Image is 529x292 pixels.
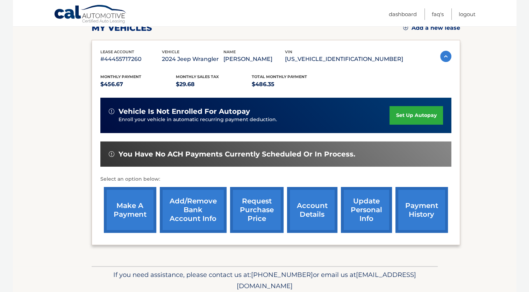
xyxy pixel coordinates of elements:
[109,151,114,157] img: alert-white.svg
[223,49,236,54] span: name
[252,79,328,89] p: $486.35
[54,5,127,25] a: Cal Automotive
[459,8,476,20] a: Logout
[223,54,285,64] p: [PERSON_NAME]
[162,54,223,64] p: 2024 Jeep Wrangler
[92,23,152,33] h2: my vehicles
[432,8,444,20] a: FAQ's
[440,51,451,62] img: accordion-active.svg
[162,49,179,54] span: vehicle
[403,25,460,32] a: Add a new lease
[100,54,162,64] p: #44455717260
[176,79,252,89] p: $29.68
[100,49,134,54] span: lease account
[100,79,176,89] p: $456.67
[109,109,114,114] img: alert-white.svg
[237,271,416,290] span: [EMAIL_ADDRESS][DOMAIN_NAME]
[119,107,250,116] span: vehicle is not enrolled for autopay
[285,54,403,64] p: [US_VEHICLE_IDENTIFICATION_NUMBER]
[285,49,292,54] span: vin
[252,74,307,79] span: Total Monthly Payment
[389,106,443,125] a: set up autopay
[403,25,408,30] img: add.svg
[119,150,355,159] span: You have no ACH payments currently scheduled or in process.
[100,74,141,79] span: Monthly Payment
[119,116,390,124] p: Enroll your vehicle in automatic recurring payment deduction.
[100,175,451,183] p: Select an option below:
[395,187,448,233] a: payment history
[96,269,433,292] p: If you need assistance, please contact us at: or email us at
[389,8,417,20] a: Dashboard
[341,187,392,233] a: update personal info
[287,187,337,233] a: account details
[104,187,156,233] a: make a payment
[176,74,219,79] span: Monthly sales Tax
[160,187,227,233] a: Add/Remove bank account info
[251,271,313,279] span: [PHONE_NUMBER]
[230,187,284,233] a: request purchase price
